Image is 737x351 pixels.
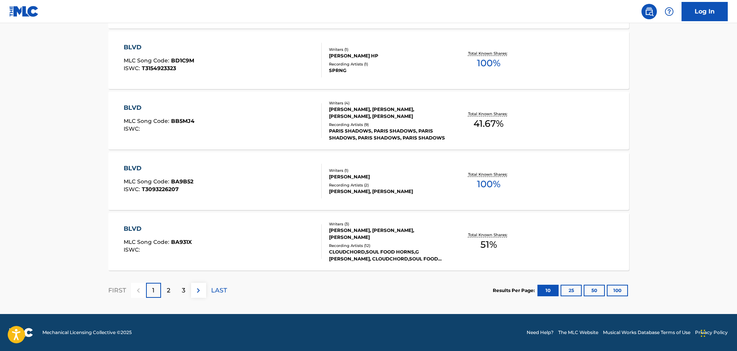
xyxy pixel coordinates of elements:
button: 25 [561,285,582,296]
p: LAST [211,286,227,295]
div: Recording Artists ( 1 ) [329,61,445,67]
p: Total Known Shares: [468,111,509,117]
div: BLVD [124,103,195,113]
span: 100 % [477,177,500,191]
span: ISWC : [124,246,142,253]
img: MLC Logo [9,6,39,17]
span: BB5MJ4 [171,118,195,124]
div: Writers ( 1 ) [329,168,445,173]
div: BLVD [124,164,193,173]
div: Writers ( 1 ) [329,47,445,52]
a: BLVDMLC Song Code:BB5MJ4ISWC:Writers (4)[PERSON_NAME], [PERSON_NAME], [PERSON_NAME], [PERSON_NAME... [108,92,629,149]
div: Writers ( 3 ) [329,221,445,227]
button: 100 [607,285,628,296]
img: search [645,7,654,16]
span: Mechanical Licensing Collective © 2025 [42,329,132,336]
p: 2 [167,286,170,295]
a: BLVDMLC Song Code:BA9B52ISWC:T3093226207Writers (1)[PERSON_NAME]Recording Artists (2)[PERSON_NAME... [108,152,629,210]
p: Total Known Shares: [468,171,509,177]
a: BLVDMLC Song Code:BA931XISWC:Writers (3)[PERSON_NAME], [PERSON_NAME], [PERSON_NAME]Recording Arti... [108,213,629,270]
div: [PERSON_NAME] HP [329,52,445,59]
div: Writers ( 4 ) [329,100,445,106]
div: BLVD [124,43,194,52]
span: T3154923323 [142,65,176,72]
p: Total Known Shares: [468,232,509,238]
span: 41.67 % [473,117,504,131]
div: [PERSON_NAME] [329,173,445,180]
span: ISWC : [124,125,142,132]
p: FIRST [108,286,126,295]
span: BA9B52 [171,178,193,185]
p: Total Known Shares: [468,50,509,56]
a: BLVDMLC Song Code:BD1C9MISWC:T3154923323Writers (1)[PERSON_NAME] HPRecording Artists (1)SPRNGTota... [108,31,629,89]
button: 10 [537,285,559,296]
div: [PERSON_NAME], [PERSON_NAME], [PERSON_NAME] [329,227,445,241]
p: 1 [152,286,154,295]
a: Public Search [641,4,657,19]
span: T3093226207 [142,186,179,193]
div: BLVD [124,224,192,233]
span: MLC Song Code : [124,178,171,185]
img: logo [9,328,33,337]
div: Help [661,4,677,19]
div: CLOUDCHORD,SOUL FOOD HORNS,G [PERSON_NAME], CLOUDCHORD,SOUL FOOD HORNS,G [PERSON_NAME], CLOUDCHOR... [329,249,445,262]
div: Recording Artists ( 9 ) [329,122,445,128]
a: Need Help? [527,329,554,336]
div: PARIS SHADOWS, PARIS SHADOWS, PARIS SHADOWS, PARIS SHADOWS, PARIS SHADOWS [329,128,445,141]
p: 3 [182,286,185,295]
img: help [665,7,674,16]
span: BD1C9M [171,57,194,64]
div: [PERSON_NAME], [PERSON_NAME] [329,188,445,195]
span: MLC Song Code : [124,57,171,64]
div: [PERSON_NAME], [PERSON_NAME], [PERSON_NAME], [PERSON_NAME] [329,106,445,120]
div: SPRNG [329,67,445,74]
span: BA931X [171,238,192,245]
span: 100 % [477,56,500,70]
button: 50 [584,285,605,296]
span: MLC Song Code : [124,118,171,124]
iframe: Chat Widget [698,314,737,351]
p: Results Per Page: [493,287,537,294]
a: Log In [682,2,728,21]
a: The MLC Website [558,329,598,336]
img: right [194,286,203,295]
div: Drag [701,322,705,345]
span: ISWC : [124,186,142,193]
span: MLC Song Code : [124,238,171,245]
span: ISWC : [124,65,142,72]
a: Privacy Policy [695,329,728,336]
div: Recording Artists ( 2 ) [329,182,445,188]
div: Recording Artists ( 12 ) [329,243,445,249]
span: 51 % [480,238,497,252]
a: Musical Works Database Terms of Use [603,329,690,336]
